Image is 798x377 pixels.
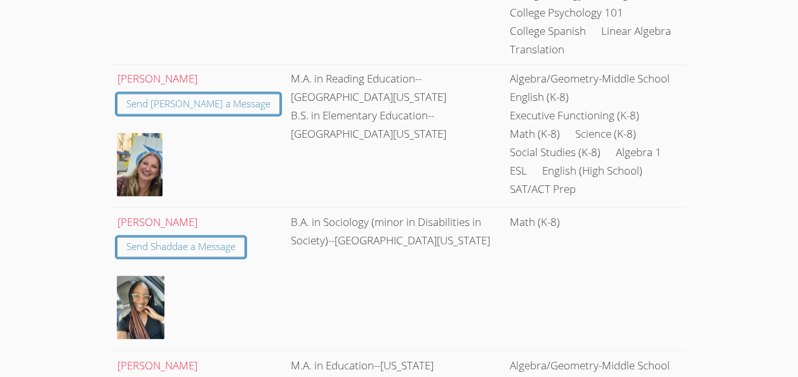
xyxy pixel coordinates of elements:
a: [PERSON_NAME] [117,357,197,372]
li: College Spanish [510,22,586,41]
li: English (High School) [542,162,642,180]
li: Math (K-8) [510,125,560,143]
li: Math (K-8) [510,213,560,232]
li: Social Studies (K-8) [510,143,601,162]
img: avatar.jpg [117,275,164,339]
li: Algebra/Geometry-Middle School [510,356,670,374]
a: Send Shaddae a Message [117,237,245,258]
a: Send [PERSON_NAME] a Message [117,93,280,114]
li: English (K-8) [510,88,569,107]
li: SAT/ACT Prep [510,180,576,199]
li: Translation [510,41,564,59]
li: Science (K-8) [575,125,636,143]
a: [PERSON_NAME] [117,71,197,86]
li: Algebra/Geometry-Middle School [510,70,670,88]
li: College Psychology 101 [510,4,623,22]
li: Linear Algebra [601,22,671,41]
a: [PERSON_NAME] [117,215,197,229]
li: ESL [510,162,527,180]
li: Algebra 1 [616,143,662,162]
img: sarah.png [117,133,163,196]
li: Executive Functioning (K-8) [510,107,639,125]
td: B.A. in Sociology (minor in Disabilities in Society)--[GEOGRAPHIC_DATA][US_STATE] [286,207,505,350]
td: M.A. in Reading Education--[GEOGRAPHIC_DATA][US_STATE] B.S. in Elementary Education--[GEOGRAPHIC_... [286,64,505,207]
